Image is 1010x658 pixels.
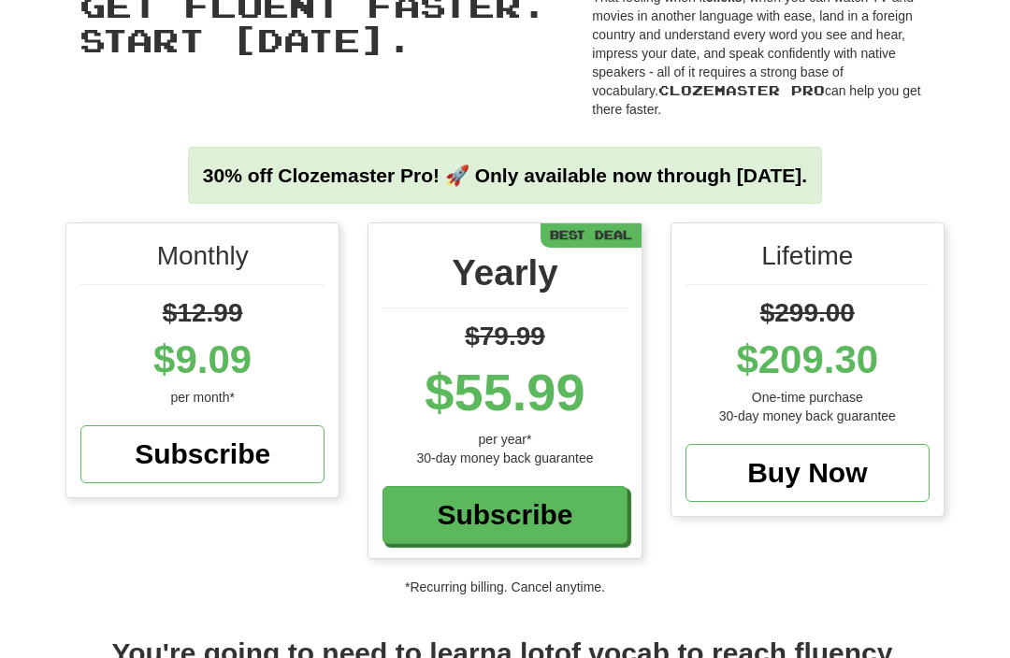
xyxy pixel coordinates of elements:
[685,407,930,425] div: 30-day money back guarantee
[382,486,627,544] a: Subscribe
[685,388,930,407] div: One-time purchase
[80,237,325,285] div: Monthly
[465,322,545,350] span: $79.99
[685,332,930,388] div: $209.30
[382,430,627,449] div: per year*
[685,444,930,502] a: Buy Now
[658,82,825,98] span: Clozemaster Pro
[80,425,325,483] a: Subscribe
[203,164,807,186] strong: 30% off Clozemaster Pro! 🚀 Only available now through [DATE].
[541,223,642,247] div: Best Deal
[382,247,627,308] div: Yearly
[382,355,627,430] div: $55.99
[80,388,325,407] div: per month*
[382,449,627,467] div: 30-day money back guarantee
[80,332,325,388] div: $9.09
[760,298,855,327] span: $299.00
[163,298,243,327] span: $12.99
[685,237,930,285] div: Lifetime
